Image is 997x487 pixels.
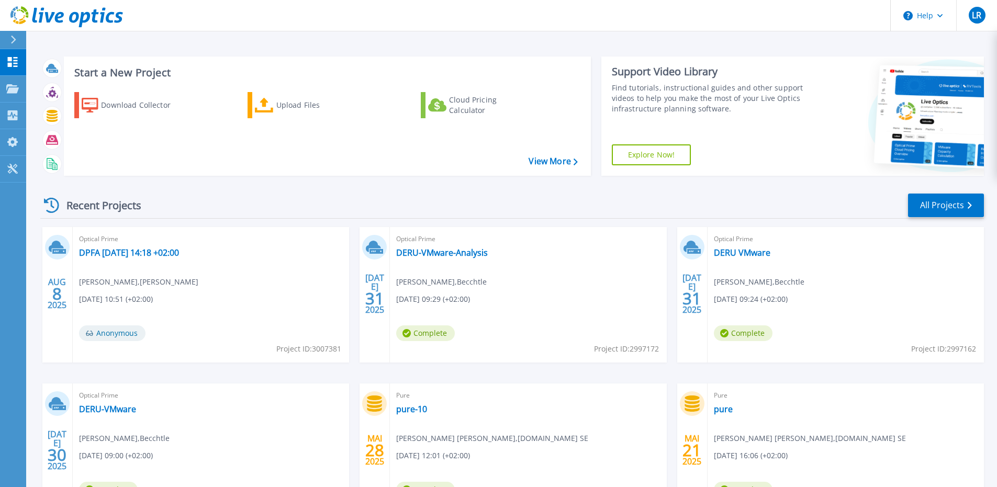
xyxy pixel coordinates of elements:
span: [PERSON_NAME] , [PERSON_NAME] [79,276,198,288]
div: [DATE] 2025 [682,275,702,313]
div: Cloud Pricing Calculator [449,95,533,116]
a: pure [714,404,733,414]
div: [DATE] 2025 [365,275,385,313]
div: MAI 2025 [365,431,385,469]
span: 21 [682,446,701,455]
a: Download Collector [74,92,191,118]
span: Optical Prime [714,233,978,245]
div: [DATE] 2025 [47,431,67,469]
span: 8 [52,289,62,298]
span: 31 [682,294,701,303]
a: All Projects [908,194,984,217]
a: pure-10 [396,404,427,414]
h3: Start a New Project [74,67,577,78]
span: [DATE] 12:01 (+02:00) [396,450,470,461]
span: 31 [365,294,384,303]
span: Complete [396,325,455,341]
span: Pure [714,390,978,401]
span: Project ID: 2997162 [911,343,976,355]
a: Cloud Pricing Calculator [421,92,537,118]
div: Recent Projects [40,192,155,218]
span: [DATE] 09:24 (+02:00) [714,293,788,305]
span: [DATE] 16:06 (+02:00) [714,450,788,461]
span: Project ID: 2997172 [594,343,659,355]
span: Optical Prime [79,233,343,245]
span: Optical Prime [79,390,343,401]
a: Explore Now! [612,144,691,165]
a: DERU VMware [714,247,770,258]
span: 28 [365,446,384,455]
div: Support Video Library [612,65,807,78]
div: Download Collector [101,95,185,116]
span: Project ID: 3007381 [276,343,341,355]
span: [DATE] 10:51 (+02:00) [79,293,153,305]
a: Upload Files [248,92,364,118]
a: DERU-VMware-Analysis [396,247,488,258]
a: View More [529,156,577,166]
span: Pure [396,390,660,401]
span: Anonymous [79,325,145,341]
div: MAI 2025 [682,431,702,469]
span: LR [972,11,981,19]
span: Optical Prime [396,233,660,245]
span: [PERSON_NAME] , Becchtle [396,276,487,288]
a: DPFA [DATE] 14:18 +02:00 [79,247,179,258]
span: [PERSON_NAME] [PERSON_NAME] , [DOMAIN_NAME] SE [714,433,906,444]
span: 30 [48,450,66,459]
div: Upload Files [276,95,360,116]
div: Find tutorials, instructional guides and other support videos to help you make the most of your L... [612,83,807,114]
span: [DATE] 09:29 (+02:00) [396,293,470,305]
span: [PERSON_NAME] , Becchtle [79,433,170,444]
span: [PERSON_NAME] [PERSON_NAME] , [DOMAIN_NAME] SE [396,433,588,444]
span: [DATE] 09:00 (+02:00) [79,450,153,461]
span: [PERSON_NAME] , Becchtle [714,276,804,288]
span: Complete [714,325,772,341]
a: DERU-VMware [79,404,136,414]
div: AUG 2025 [47,275,67,313]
